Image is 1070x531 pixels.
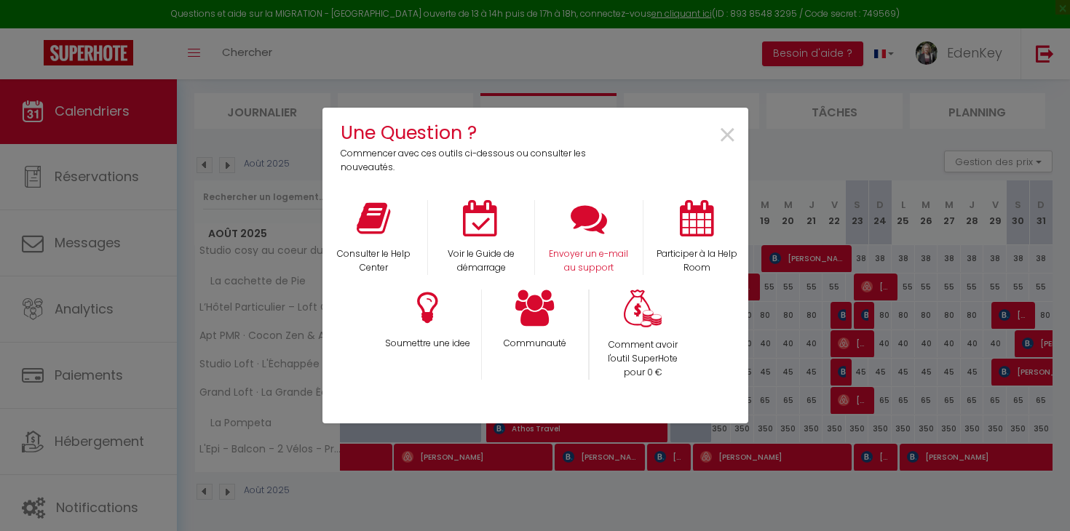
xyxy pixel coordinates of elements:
[341,119,596,147] h4: Une Question ?
[544,247,633,275] p: Envoyer un e-mail au support
[718,113,737,159] span: ×
[491,337,579,351] p: Communauté
[383,337,472,351] p: Soumettre une idee
[437,247,525,275] p: Voir le Guide de démarrage
[341,147,596,175] p: Commencer avec ces outils ci-dessous ou consulter les nouveautés.
[624,290,662,328] img: Money bag
[653,247,741,275] p: Participer à la Help Room
[330,247,419,275] p: Consulter le Help Center
[718,119,737,152] button: Close
[12,6,55,49] button: Open LiveChat chat widget
[599,338,687,380] p: Comment avoir l'outil SuperHote pour 0 €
